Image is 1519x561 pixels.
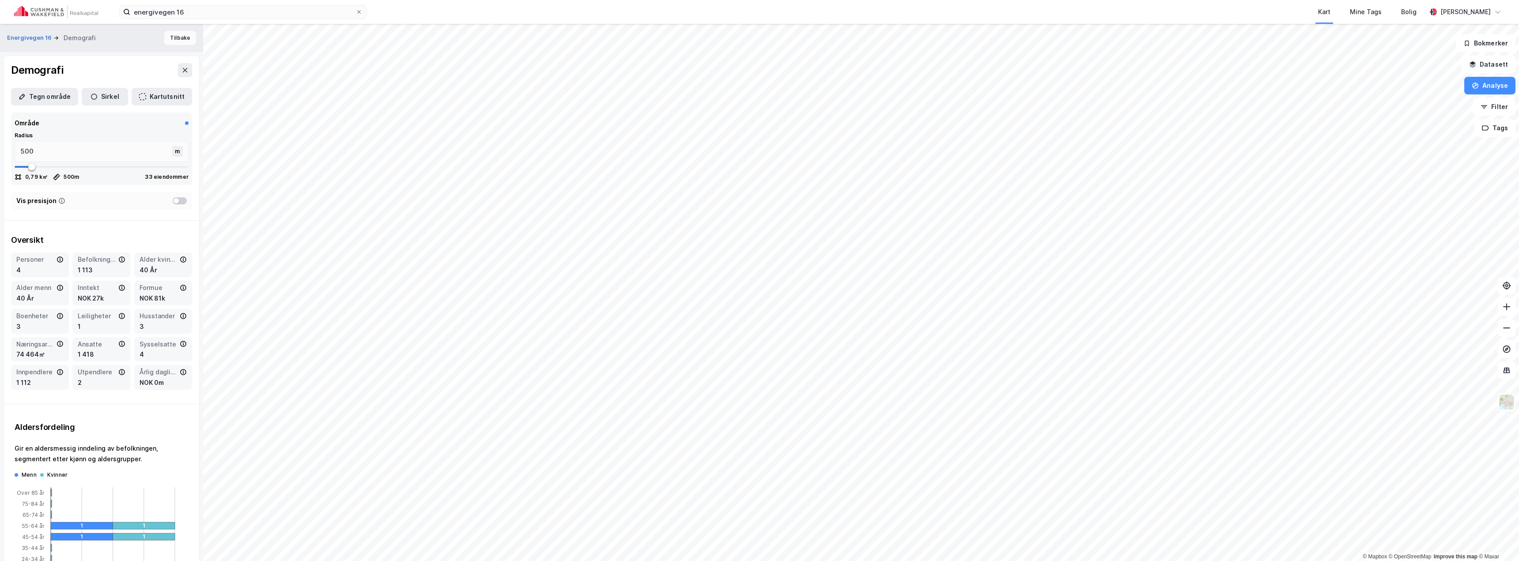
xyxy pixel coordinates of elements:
[22,545,45,551] tspan: 35-44 år
[16,367,55,377] div: Innpendlere
[164,31,196,45] button: Tilbake
[16,282,55,293] div: Alder menn
[1464,77,1515,94] button: Analyse
[64,173,79,181] div: 500 m
[130,5,355,19] input: Søk på adresse, matrikkel, gårdeiere, leietakere eller personer
[1363,553,1387,560] a: Mapbox
[22,534,45,540] tspan: 45-54 år
[11,88,78,105] button: Tegn område
[78,265,125,275] div: 1 113
[143,522,205,529] div: 1
[16,349,64,360] div: 74 464㎡
[78,293,125,304] div: NOK 27k
[22,471,37,478] div: Menn
[11,63,63,77] div: Demografi
[22,523,45,529] tspan: 55-64 år
[140,311,178,321] div: Husstander
[132,88,192,105] button: Kartutsnitt
[140,367,178,377] div: Årlig dagligvareforbruk
[22,501,45,507] tspan: 75-84 år
[16,321,64,332] div: 3
[16,339,55,350] div: Næringsareal
[140,377,187,388] div: NOK 0m
[82,88,128,105] button: Sirkel
[1475,519,1519,561] div: Kontrollprogram for chat
[14,6,98,18] img: cushman-wakefield-realkapital-logo.202ea83816669bd177139c58696a8fa1.svg
[15,118,39,128] div: Område
[64,33,96,43] div: Demografi
[11,235,192,245] div: Oversikt
[172,146,183,157] div: m
[140,254,178,265] div: Alder kvinner
[1462,56,1515,73] button: Datasett
[7,34,53,42] button: Energivegen 16
[15,141,174,162] input: m
[140,339,178,350] div: Sysselsatte
[47,471,68,478] div: Kvinner
[78,311,116,321] div: Leiligheter
[16,254,55,265] div: Personer
[1401,7,1417,17] div: Bolig
[78,282,116,293] div: Inntekt
[1473,98,1515,116] button: Filter
[1434,553,1477,560] a: Improve this map
[16,311,55,321] div: Boenheter
[1318,7,1330,17] div: Kart
[15,443,189,464] div: Gir en aldersmessig inndeling av befolkningen, segmentert etter kjønn og aldersgrupper.
[140,265,187,275] div: 40 År
[80,522,143,529] div: 1
[140,293,187,304] div: NOK 81k
[78,349,125,360] div: 1 418
[140,282,178,293] div: Formue
[16,377,64,388] div: 1 112
[140,321,187,332] div: 3
[78,367,116,377] div: Utpendlere
[1475,519,1519,561] iframe: Chat Widget
[1474,119,1515,137] button: Tags
[1350,7,1382,17] div: Mine Tags
[15,422,189,433] div: Aldersfordeling
[25,173,48,181] div: 0,79 k㎡
[143,533,205,540] div: 1
[1389,553,1432,560] a: OpenStreetMap
[16,196,57,206] div: Vis presisjon
[1440,7,1491,17] div: [PERSON_NAME]
[140,349,187,360] div: 4
[1456,34,1515,52] button: Bokmerker
[78,377,125,388] div: 2
[78,254,116,265] div: Befolkning dagtid
[23,512,45,518] tspan: 65-74 år
[15,132,189,139] div: Radius
[78,321,125,332] div: 1
[17,489,45,496] tspan: Over 85 år
[145,173,189,181] div: 33 eiendommer
[16,265,64,275] div: 4
[78,339,116,350] div: Ansatte
[1498,394,1515,410] img: Z
[16,293,64,304] div: 40 År
[80,533,143,540] div: 1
